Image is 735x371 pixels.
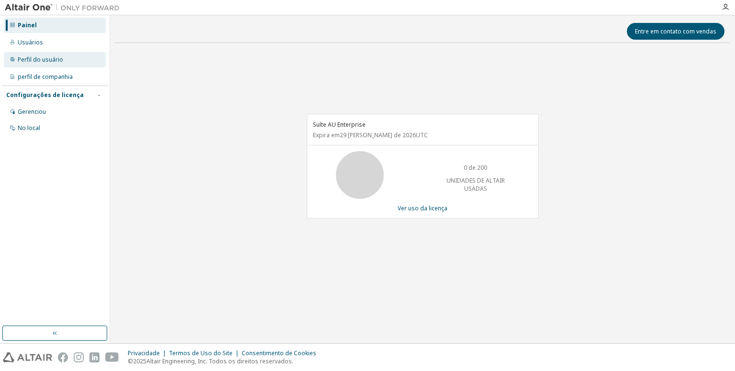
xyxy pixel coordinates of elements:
[627,23,724,40] button: Entre em contato com vendas
[313,120,366,129] font: Suíte AU Enterprise
[105,352,119,362] img: youtube.svg
[340,131,416,139] font: 29 [PERSON_NAME] de 2026
[128,349,160,357] font: Privacidade
[146,357,293,365] font: Altair Engineering, Inc. Todos os direitos reservados.
[398,204,447,212] font: Ver uso da licença
[58,352,68,362] img: facebook.svg
[6,91,84,99] font: Configurações de licença
[133,357,146,365] font: 2025
[18,124,40,132] font: No local
[18,55,63,64] font: Perfil do usuário
[18,108,46,116] font: Gerenciou
[416,131,428,139] font: UTC
[169,349,233,357] font: Termos de Uso do Site
[89,352,100,362] img: linkedin.svg
[18,38,43,46] font: Usuários
[3,352,52,362] img: altair_logo.svg
[313,131,340,139] font: Expira em
[18,73,73,81] font: perfil de companhia
[18,21,37,29] font: Painel
[128,357,133,365] font: ©
[242,349,316,357] font: Consentimento de Cookies
[446,176,505,193] font: UNIDADES DE ALTAIR USADAS
[74,352,84,362] img: instagram.svg
[464,164,487,172] font: 0 de 200
[635,27,716,35] font: Entre em contato com vendas
[5,3,124,12] img: Altair Um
